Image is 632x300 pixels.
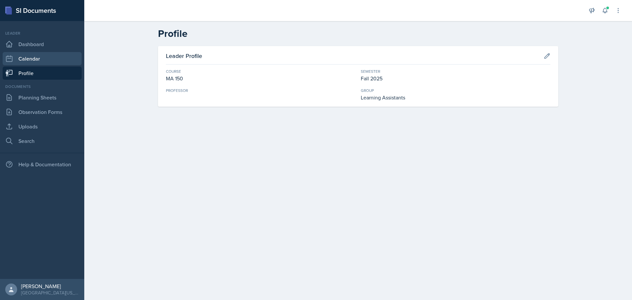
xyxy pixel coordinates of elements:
div: Semester [361,68,550,74]
a: Calendar [3,52,82,65]
a: Uploads [3,120,82,133]
div: Fall 2025 [361,74,550,82]
div: Learning Assistants [361,94,550,101]
a: Dashboard [3,38,82,51]
div: Group [361,88,550,94]
a: Observation Forms [3,105,82,119]
a: Search [3,134,82,148]
a: Profile [3,67,82,80]
div: MA 150 [166,74,355,82]
div: Leader [3,30,82,36]
div: [PERSON_NAME] [21,283,79,289]
div: Help & Documentation [3,158,82,171]
h2: Profile [158,28,558,40]
div: [GEOGRAPHIC_DATA][US_STATE] in [GEOGRAPHIC_DATA] [21,289,79,296]
h3: Leader Profile [166,51,202,60]
div: Course [166,68,355,74]
a: Planning Sheets [3,91,82,104]
div: Documents [3,84,82,90]
div: Professor [166,88,355,94]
